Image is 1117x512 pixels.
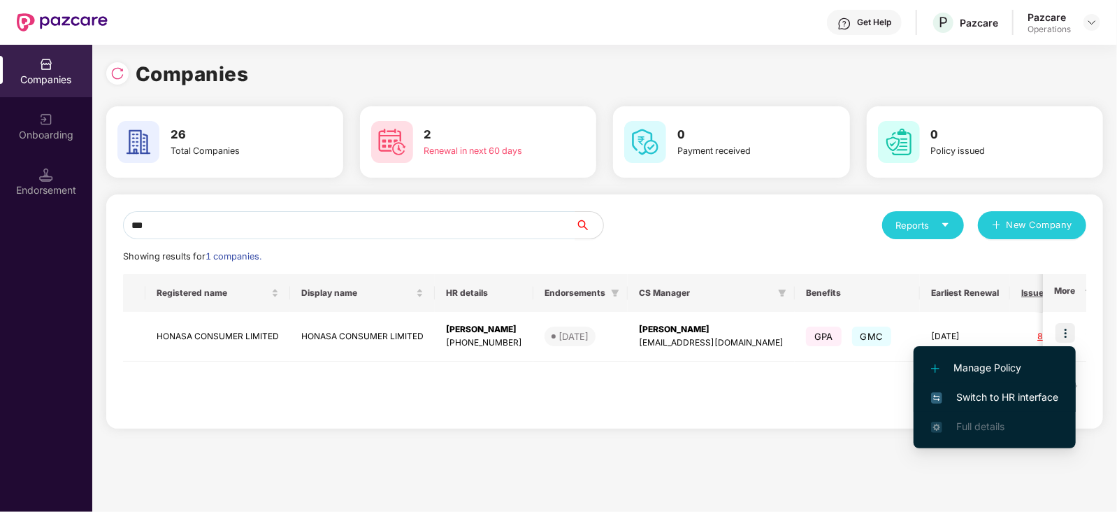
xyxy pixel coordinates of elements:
span: P [939,14,948,31]
td: HONASA CONSUMER LIMITED [290,312,435,362]
div: Pazcare [960,16,998,29]
h3: 0 [677,126,798,144]
span: Registered name [157,287,268,299]
span: filter [775,285,789,301]
img: svg+xml;base64,PHN2ZyBpZD0iSGVscC0zMngzMiIgeG1sbnM9Imh0dHA6Ly93d3cudzMub3JnLzIwMDAvc3ZnIiB3aWR0aD... [837,17,851,31]
span: Manage Policy [931,360,1058,376]
span: CS Manager [639,287,772,299]
img: svg+xml;base64,PHN2ZyB3aWR0aD0iMjAiIGhlaWdodD0iMjAiIHZpZXdCb3g9IjAgMCAyMCAyMCIgZmlsbD0ibm9uZSIgeG... [39,113,53,127]
span: plus [992,220,1001,232]
div: Renewal in next 60 days [424,144,545,158]
div: Policy issued [931,144,1051,158]
img: svg+xml;base64,PHN2ZyB4bWxucz0iaHR0cDovL3d3dy53My5vcmcvMjAwMC9zdmciIHdpZHRoPSI2MCIgaGVpZ2h0PSI2MC... [371,121,413,163]
div: [DATE] [558,329,589,343]
span: Switch to HR interface [931,390,1058,405]
span: Full details [956,420,1004,432]
span: caret-down [941,220,950,229]
span: filter [608,285,622,301]
img: svg+xml;base64,PHN2ZyB4bWxucz0iaHR0cDovL3d3dy53My5vcmcvMjAwMC9zdmciIHdpZHRoPSIxMi4yMDEiIGhlaWdodD... [931,364,939,373]
div: [EMAIL_ADDRESS][DOMAIN_NAME] [639,336,784,350]
td: HONASA CONSUMER LIMITED [145,312,290,362]
h1: Companies [136,59,249,90]
td: [DATE] [920,312,1010,362]
img: svg+xml;base64,PHN2ZyB4bWxucz0iaHR0cDovL3d3dy53My5vcmcvMjAwMC9zdmciIHdpZHRoPSI2MCIgaGVpZ2h0PSI2MC... [878,121,920,163]
img: svg+xml;base64,PHN2ZyB4bWxucz0iaHR0cDovL3d3dy53My5vcmcvMjAwMC9zdmciIHdpZHRoPSIxNi4zNjMiIGhlaWdodD... [931,422,942,433]
h3: 2 [424,126,545,144]
th: Earliest Renewal [920,274,1010,312]
span: GPA [806,327,842,346]
span: Endorsements [545,287,605,299]
h3: 0 [931,126,1051,144]
div: [PERSON_NAME] [446,323,522,336]
span: Display name [301,287,413,299]
div: Pazcare [1028,10,1071,24]
button: search [575,211,604,239]
span: GMC [852,327,892,346]
div: Operations [1028,24,1071,35]
img: svg+xml;base64,PHN2ZyBpZD0iRHJvcGRvd24tMzJ4MzIiIHhtbG5zPSJodHRwOi8vd3d3LnczLm9yZy8yMDAwL3N2ZyIgd2... [1086,17,1097,28]
div: Reports [896,218,950,232]
span: filter [778,289,786,297]
span: Issues [1021,287,1048,299]
img: svg+xml;base64,PHN2ZyB4bWxucz0iaHR0cDovL3d3dy53My5vcmcvMjAwMC9zdmciIHdpZHRoPSIxNiIgaGVpZ2h0PSIxNi... [931,392,942,404]
img: icon [1055,323,1075,343]
span: New Company [1007,218,1073,232]
span: search [575,220,603,231]
img: New Pazcare Logo [17,13,108,31]
th: HR details [435,274,533,312]
th: More [1043,274,1086,312]
th: Issues [1010,274,1070,312]
img: svg+xml;base64,PHN2ZyBpZD0iUmVsb2FkLTMyeDMyIiB4bWxucz0iaHR0cDovL3d3dy53My5vcmcvMjAwMC9zdmciIHdpZH... [110,66,124,80]
img: svg+xml;base64,PHN2ZyB4bWxucz0iaHR0cDovL3d3dy53My5vcmcvMjAwMC9zdmciIHdpZHRoPSI2MCIgaGVpZ2h0PSI2MC... [117,121,159,163]
div: [PERSON_NAME] [639,323,784,336]
div: 8 [1021,330,1059,343]
div: Payment received [677,144,798,158]
div: Get Help [857,17,891,28]
div: [PHONE_NUMBER] [446,336,522,350]
div: Total Companies [171,144,291,158]
th: Benefits [795,274,920,312]
span: Showing results for [123,251,261,262]
h3: 26 [171,126,291,144]
span: filter [611,289,619,297]
th: Registered name [145,274,290,312]
img: svg+xml;base64,PHN2ZyB4bWxucz0iaHR0cDovL3d3dy53My5vcmcvMjAwMC9zdmciIHdpZHRoPSI2MCIgaGVpZ2h0PSI2MC... [624,121,666,163]
img: svg+xml;base64,PHN2ZyBpZD0iQ29tcGFuaWVzIiB4bWxucz0iaHR0cDovL3d3dy53My5vcmcvMjAwMC9zdmciIHdpZHRoPS... [39,57,53,71]
img: svg+xml;base64,PHN2ZyB3aWR0aD0iMTQuNSIgaGVpZ2h0PSIxNC41IiB2aWV3Qm94PSIwIDAgMTYgMTYiIGZpbGw9Im5vbm... [39,168,53,182]
span: 1 companies. [206,251,261,262]
button: plusNew Company [978,211,1086,239]
th: Display name [290,274,435,312]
